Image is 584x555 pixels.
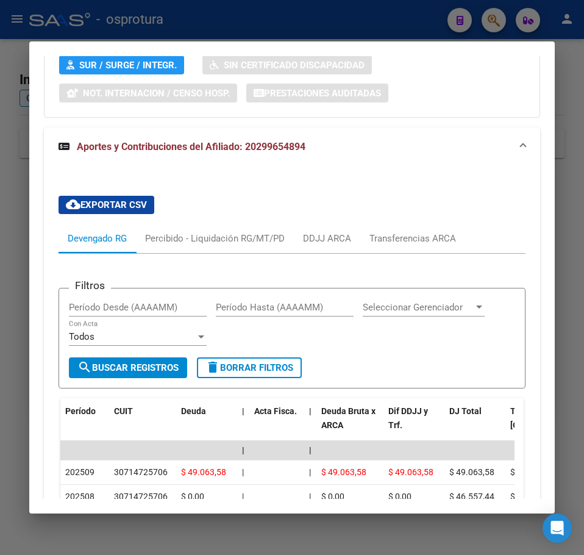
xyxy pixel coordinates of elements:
[202,56,372,74] button: Sin Certificado Discapacidad
[224,60,365,71] span: Sin Certificado Discapacidad
[197,357,302,378] button: Borrar Filtros
[321,467,366,477] span: $ 49.063,58
[59,56,184,74] button: SUR / SURGE / INTEGR.
[383,398,444,452] datatable-header-cell: Dif DDJJ y Trf.
[309,467,311,477] span: |
[303,232,351,245] div: DDJJ ARCA
[246,84,388,102] button: Prestaciones Auditadas
[69,279,111,292] h3: Filtros
[69,357,187,378] button: Buscar Registros
[505,398,566,452] datatable-header-cell: Tot. Trf. Bruto
[363,302,474,313] span: Seleccionar Gerenciador
[66,199,147,210] span: Exportar CSV
[388,406,428,430] span: Dif DDJJ y Trf.
[68,232,127,245] div: Devengado RG
[316,398,383,452] datatable-header-cell: Deuda Bruta x ARCA
[176,398,237,452] datatable-header-cell: Deuda
[254,406,297,416] span: Acta Fisca.
[59,196,154,214] button: Exportar CSV
[79,60,177,71] span: SUR / SURGE / INTEGR.
[304,398,316,452] datatable-header-cell: |
[264,88,381,99] span: Prestaciones Auditadas
[444,398,505,452] datatable-header-cell: DJ Total
[388,492,411,501] span: $ 0,00
[449,467,494,477] span: $ 49.063,58
[309,406,312,416] span: |
[114,465,168,479] div: 30714725706
[205,362,293,373] span: Borrar Filtros
[145,232,285,245] div: Percibido - Liquidación RG/MT/PD
[114,490,168,504] div: 30714725706
[242,467,244,477] span: |
[449,492,494,501] span: $ 46.557,44
[388,467,433,477] span: $ 49.063,58
[369,232,456,245] div: Transferencias ARCA
[114,406,133,416] span: CUIT
[510,492,555,501] span: $ 46.557,44
[77,362,179,373] span: Buscar Registros
[510,467,533,477] span: $ 0,00
[77,141,305,152] span: Aportes y Contribuciones del Afiliado: 20299654894
[65,492,94,501] span: 202508
[66,197,80,212] mat-icon: cloud_download
[109,398,176,452] datatable-header-cell: CUIT
[205,360,220,374] mat-icon: delete
[242,492,244,501] span: |
[65,406,96,416] span: Período
[249,398,304,452] datatable-header-cell: Acta Fisca.
[65,467,94,477] span: 202509
[83,88,230,99] span: Not. Internacion / Censo Hosp.
[77,360,92,374] mat-icon: search
[181,406,206,416] span: Deuda
[242,445,244,455] span: |
[181,492,204,501] span: $ 0,00
[543,514,572,543] div: Open Intercom Messenger
[321,492,344,501] span: $ 0,00
[59,84,237,102] button: Not. Internacion / Censo Hosp.
[242,406,244,416] span: |
[60,398,109,452] datatable-header-cell: Período
[181,467,226,477] span: $ 49.063,58
[321,406,376,430] span: Deuda Bruta x ARCA
[44,127,540,167] mat-expansion-panel-header: Aportes y Contribuciones del Afiliado: 20299654894
[69,331,94,342] span: Todos
[309,492,311,501] span: |
[237,398,249,452] datatable-header-cell: |
[309,445,312,455] span: |
[449,406,482,416] span: DJ Total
